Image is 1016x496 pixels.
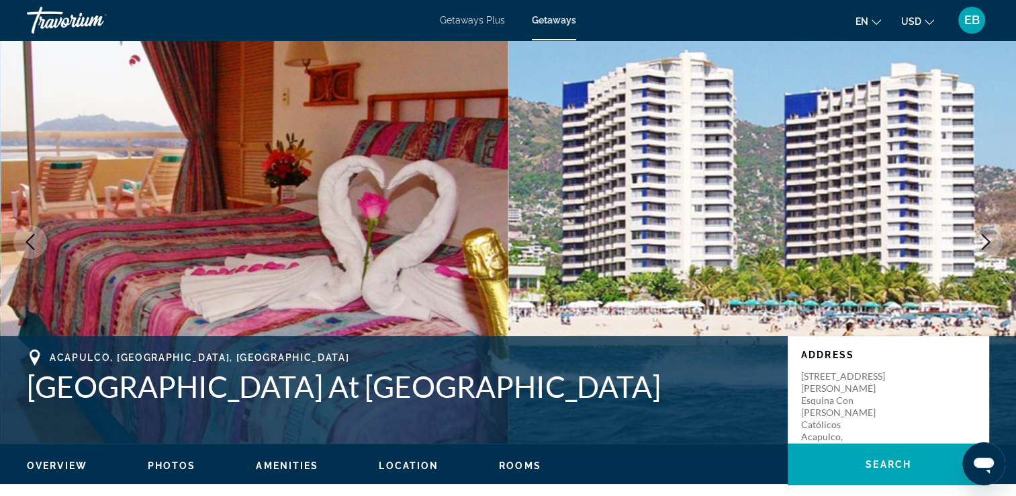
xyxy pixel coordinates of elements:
[969,225,1003,259] button: Next image
[801,370,909,467] p: [STREET_ADDRESS][PERSON_NAME] Esquina con [PERSON_NAME] Católicos Acapulco, [GEOGRAPHIC_DATA], [G...
[499,460,541,472] button: Rooms
[499,460,541,471] span: Rooms
[379,460,438,471] span: Location
[901,16,921,27] span: USD
[901,11,934,31] button: Change currency
[27,3,161,38] a: Travorium
[148,460,196,472] button: Photos
[27,460,87,471] span: Overview
[256,460,318,472] button: Amenities
[27,369,774,404] h1: [GEOGRAPHIC_DATA] At [GEOGRAPHIC_DATA]
[856,16,868,27] span: en
[954,6,989,34] button: User Menu
[27,460,87,472] button: Overview
[379,460,438,472] button: Location
[801,349,976,360] p: Address
[532,15,576,26] a: Getaways
[962,442,1005,485] iframe: Button to launch messaging window
[964,13,980,27] span: EB
[148,460,196,471] span: Photos
[856,11,881,31] button: Change language
[50,352,349,363] span: Acapulco, [GEOGRAPHIC_DATA], [GEOGRAPHIC_DATA]
[13,225,47,259] button: Previous image
[866,459,911,470] span: Search
[788,444,989,485] button: Search
[440,15,505,26] a: Getaways Plus
[256,460,318,471] span: Amenities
